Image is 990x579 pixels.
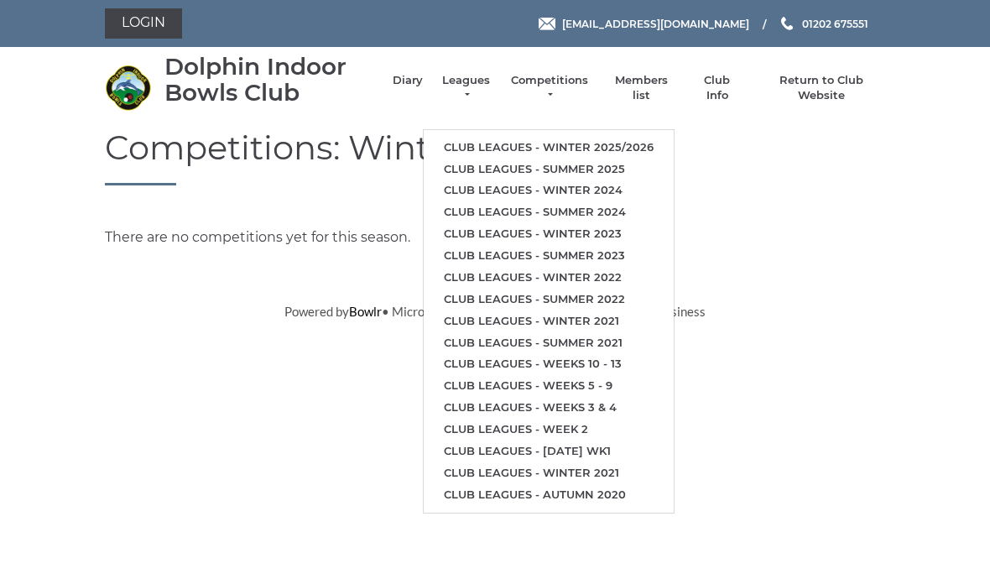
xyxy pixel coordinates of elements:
[509,73,590,103] a: Competitions
[606,73,675,103] a: Members list
[781,17,793,30] img: Phone us
[802,17,868,29] span: 01202 675551
[105,8,182,39] a: Login
[539,16,749,32] a: Email [EMAIL_ADDRESS][DOMAIN_NAME]
[424,223,674,245] a: Club leagues - Winter 2023
[105,129,885,185] h1: Competitions: Winter 2025/2026
[440,73,492,103] a: Leagues
[424,201,674,223] a: Club leagues - Summer 2024
[424,159,674,180] a: Club leagues - Summer 2025
[424,137,674,159] a: Club leagues - Winter 2025/2026
[424,397,674,419] a: Club leagues - Weeks 3 & 4
[424,484,674,506] a: Club leagues - Autumn 2020
[164,54,376,106] div: Dolphin Indoor Bowls Club
[424,332,674,354] a: Club leagues - Summer 2021
[423,129,675,514] ul: Leagues
[779,16,868,32] a: Phone us 01202 675551
[349,304,382,319] a: Bowlr
[424,375,674,397] a: Club leagues - Weeks 5 - 9
[424,289,674,310] a: Club leagues - Summer 2022
[92,227,898,248] div: There are no competitions yet for this season.
[424,441,674,462] a: Club leagues - [DATE] wk1
[424,462,674,484] a: Club leagues - Winter 2021
[424,267,674,289] a: Club leagues - Winter 2022
[424,180,674,201] a: Club leagues - Winter 2024
[424,353,674,375] a: Club leagues - Weeks 10 - 13
[424,245,674,267] a: Club leagues - Summer 2023
[284,304,706,319] span: Powered by • Microsite v1.2.2.6 • Copyright 2019 Bespoke 4 Business
[105,65,151,111] img: Dolphin Indoor Bowls Club
[539,18,555,30] img: Email
[424,419,674,441] a: Club leagues - Week 2
[562,17,749,29] span: [EMAIL_ADDRESS][DOMAIN_NAME]
[693,73,742,103] a: Club Info
[758,73,885,103] a: Return to Club Website
[424,310,674,332] a: Club leagues - Winter 2021
[393,73,423,88] a: Diary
